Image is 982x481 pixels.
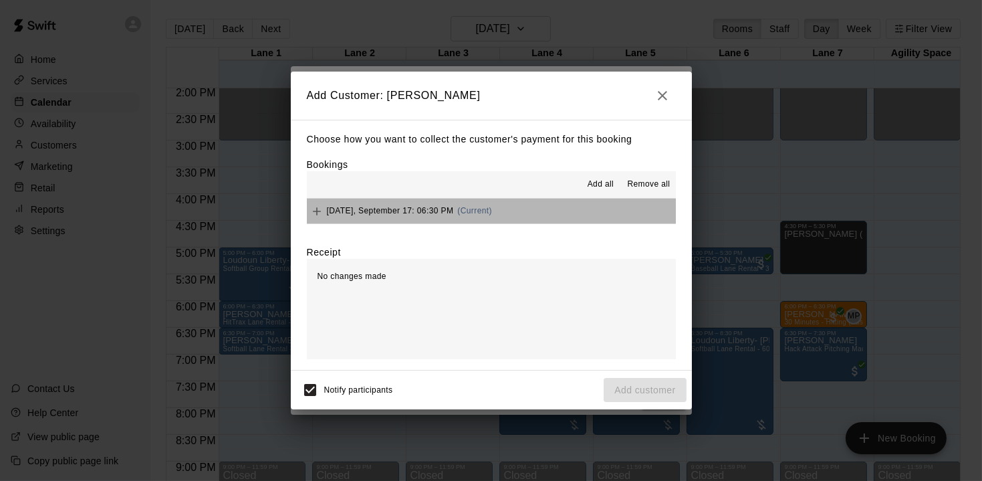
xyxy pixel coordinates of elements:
[457,206,492,215] span: (Current)
[327,206,454,215] span: [DATE], September 17: 06:30 PM
[307,159,348,170] label: Bookings
[579,174,622,195] button: Add all
[622,174,675,195] button: Remove all
[588,178,614,191] span: Add all
[324,385,393,395] span: Notify participants
[291,72,692,120] h2: Add Customer: [PERSON_NAME]
[307,246,341,259] label: Receipt
[307,199,676,223] button: Add[DATE], September 17: 06:30 PM(Current)
[307,131,676,148] p: Choose how you want to collect the customer's payment for this booking
[627,178,670,191] span: Remove all
[318,272,386,281] span: No changes made
[307,205,327,215] span: Add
